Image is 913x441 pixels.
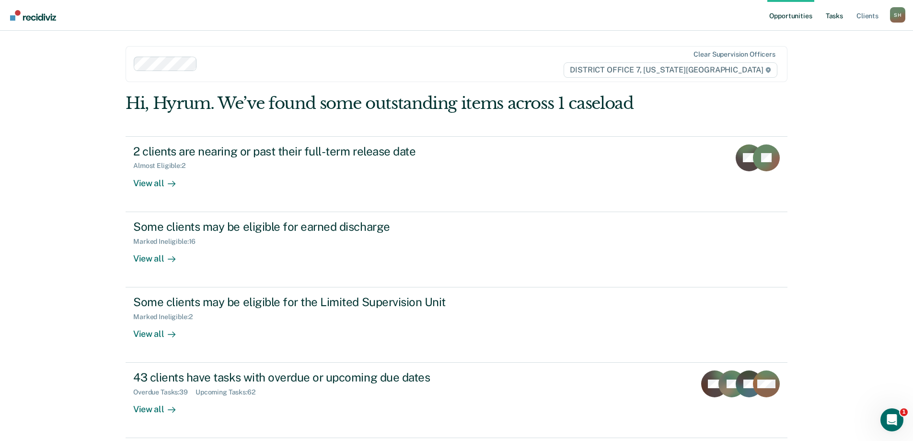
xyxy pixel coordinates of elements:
a: 43 clients have tasks with overdue or upcoming due datesOverdue Tasks:39Upcoming Tasks:62View all [126,363,787,438]
div: Marked Ineligible : 2 [133,313,200,321]
div: Clear supervision officers [693,50,775,59]
a: Some clients may be eligible for earned dischargeMarked Ineligible:16View all [126,212,787,287]
div: Overdue Tasks : 39 [133,388,196,396]
img: Recidiviz [10,10,56,21]
div: Some clients may be eligible for the Limited Supervision Unit [133,295,470,309]
div: Almost Eligible : 2 [133,162,193,170]
a: 2 clients are nearing or past their full-term release dateAlmost Eligible:2View all [126,136,787,212]
a: Some clients may be eligible for the Limited Supervision UnitMarked Ineligible:2View all [126,287,787,363]
div: View all [133,396,187,415]
div: Upcoming Tasks : 62 [196,388,263,396]
div: View all [133,245,187,264]
div: Marked Ineligible : 16 [133,238,203,246]
span: 1 [900,408,908,416]
div: S H [890,7,905,23]
div: View all [133,170,187,189]
div: 2 clients are nearing or past their full-term release date [133,144,470,158]
iframe: Intercom live chat [880,408,903,431]
span: DISTRICT OFFICE 7, [US_STATE][GEOGRAPHIC_DATA] [564,62,777,78]
div: Some clients may be eligible for earned discharge [133,220,470,234]
div: Hi, Hyrum. We’ve found some outstanding items across 1 caseload [126,94,655,113]
button: Profile dropdown button [890,7,905,23]
div: 43 clients have tasks with overdue or upcoming due dates [133,370,470,384]
div: View all [133,321,187,340]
